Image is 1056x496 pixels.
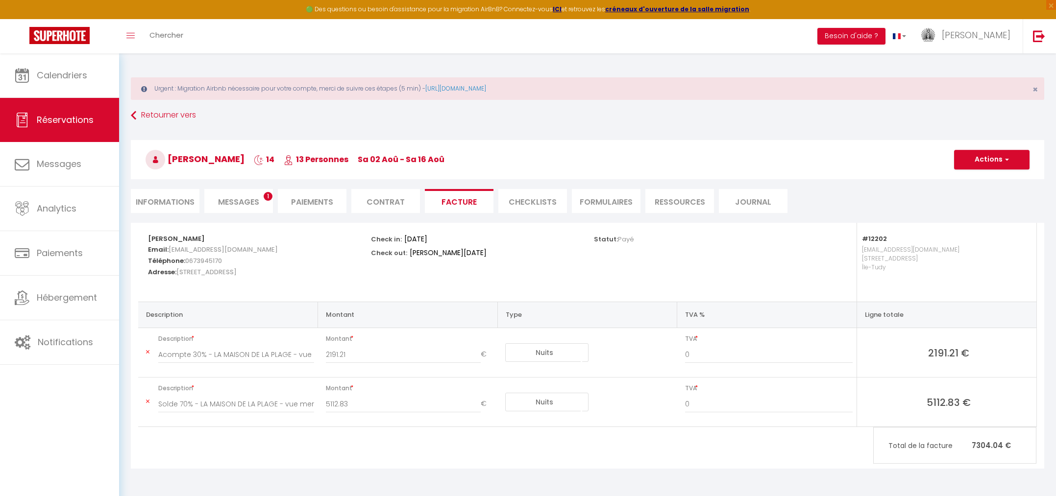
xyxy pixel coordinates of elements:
[497,302,677,328] th: Type
[358,154,444,165] span: Sa 02 Aoû - Sa 16 Aoû
[921,28,935,43] img: ...
[371,233,402,244] p: Check in:
[218,196,259,208] span: Messages
[1032,85,1038,94] button: Close
[148,256,185,265] strong: Téléphone:
[605,5,749,13] a: créneaux d'ouverture de la salle migration
[158,332,314,346] span: Description
[176,265,237,279] span: [STREET_ADDRESS]
[913,19,1023,53] a: ... [PERSON_NAME]
[481,395,493,413] span: €
[37,69,87,81] span: Calendriers
[888,440,972,451] span: Total de la facture
[148,245,169,254] strong: Email:
[425,84,486,93] a: [URL][DOMAIN_NAME]
[954,150,1030,169] button: Actions
[264,192,272,201] span: 1
[138,302,318,328] th: Description
[149,30,183,40] span: Chercher
[645,189,714,213] li: Ressources
[254,154,274,165] span: 14
[817,28,885,45] button: Besoin d'aide ?
[371,246,407,258] p: Check out:
[594,233,634,244] p: Statut:
[618,235,634,244] span: Payé
[148,234,205,243] strong: [PERSON_NAME]
[942,29,1010,41] span: [PERSON_NAME]
[874,435,1036,456] p: 7304.04 €
[29,27,90,44] img: Super Booking
[326,381,494,395] span: Montant
[685,381,853,395] span: TVA
[185,254,222,268] span: 0673945170
[719,189,787,213] li: Journal
[148,267,176,277] strong: Adresse:
[37,247,83,259] span: Paiements
[498,189,567,213] li: CHECKLISTS
[131,189,199,213] li: Informations
[38,336,93,348] span: Notifications
[326,332,494,346] span: Montant
[37,291,97,304] span: Hébergement
[351,189,420,213] li: Contrat
[37,114,94,126] span: Réservations
[865,346,1032,359] span: 2191.21 €
[425,189,493,213] li: Facture
[131,107,1044,124] a: Retourner vers
[142,19,191,53] a: Chercher
[553,5,562,13] a: ICI
[1033,30,1045,42] img: logout
[572,189,640,213] li: FORMULAIRES
[284,154,348,165] span: 13 Personnes
[481,346,493,363] span: €
[1032,83,1038,95] span: ×
[131,77,1044,100] div: Urgent : Migration Airbnb nécessaire pour votre compte, merci de suivre ces étapes (5 min) -
[857,302,1036,328] th: Ligne totale
[146,153,245,165] span: [PERSON_NAME]
[865,395,1032,409] span: 5112.83 €
[862,234,887,243] strong: #12202
[677,302,857,328] th: TVA %
[862,243,1027,292] p: [EMAIL_ADDRESS][DOMAIN_NAME] [STREET_ADDRESS] Île-Tudy
[318,302,498,328] th: Montant
[37,158,81,170] span: Messages
[685,332,853,346] span: TVA
[158,381,314,395] span: Description
[37,202,76,214] span: Analytics
[278,189,346,213] li: Paiements
[169,242,278,257] span: [EMAIL_ADDRESS][DOMAIN_NAME]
